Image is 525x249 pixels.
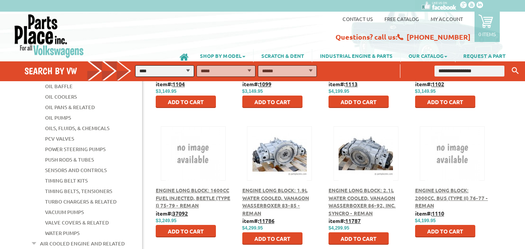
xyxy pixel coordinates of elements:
a: Oils, Fluids, & Chemicals [45,123,110,133]
a: Oil Pumps [45,113,71,123]
a: Engine Long Block: 1.9L Water Cooled, Vanagon Wasserboxer 83-85 - Reman [242,187,309,216]
a: 0 items [475,12,500,42]
u: 1104 [172,80,185,87]
u: 11787 [345,217,361,224]
span: Add to Cart [168,98,204,105]
u: 1102 [432,80,444,87]
a: Power Steering Pumps [45,144,106,154]
b: item#: [156,210,188,217]
button: Add to Cart [415,225,475,237]
a: Engine Long Block: 2.1L Water Cooled, Vanagon Wasserboxer 86-92, Inc. Syncro - Reman [329,187,396,216]
u: 11786 [259,217,275,224]
p: 0 items [478,31,496,37]
span: Add to Cart [427,98,463,105]
a: REQUEST A PART [455,49,513,62]
b: item#: [415,80,444,87]
a: Valve Covers & Related [45,218,109,228]
u: 1110 [432,210,444,217]
a: Air Cooled Engine and Related [40,239,125,249]
span: $4,299.95 [329,225,349,231]
a: Timing Belts, Tensioners [45,186,112,196]
u: 1113 [345,80,358,87]
a: Oil Pans & Related [45,102,95,112]
button: Add to Cart [242,96,302,108]
span: $4,299.95 [242,225,263,231]
span: Add to Cart [254,98,290,105]
button: Add to Cart [329,232,389,245]
u: 1099 [259,80,271,87]
u: 37092 [172,210,188,217]
a: Timing Belt Kits [45,176,88,186]
button: Add to Cart [242,232,302,245]
span: Add to Cart [427,228,463,235]
button: Add to Cart [156,96,216,108]
a: Oil Baffle [45,81,73,91]
h4: Search by VW [24,65,137,77]
button: Keyword Search [509,64,521,77]
button: Add to Cart [329,96,389,108]
a: Sensors and Controls [45,165,107,175]
a: Vacuum Pumps [45,207,84,217]
span: Add to Cart [254,235,290,242]
span: $3,149.95 [242,89,263,94]
button: Add to Cart [156,225,216,237]
img: Parts Place Inc! [14,14,85,58]
b: item#: [329,80,358,87]
b: item#: [242,80,271,87]
a: My Account [431,16,463,22]
span: $3,149.95 [415,89,436,94]
span: $3,149.95 [156,89,176,94]
a: Push Rods & Tubes [45,155,94,165]
a: Water Pumps [45,228,80,238]
a: Engine Long Block: 2000cc, Bus (Type II) 76-77 - Reman [415,187,488,209]
span: Add to Cart [341,98,377,105]
b: item#: [329,217,361,224]
b: item#: [156,80,185,87]
a: OUR CATALOG [401,49,455,62]
span: $3,249.95 [156,218,176,223]
span: Add to Cart [168,228,204,235]
span: $4,199.95 [415,218,436,223]
a: Turbo Chargers & Related [45,197,116,207]
span: Add to Cart [341,235,377,242]
a: SCRATCH & DENT [254,49,312,62]
button: Add to Cart [415,96,475,108]
a: Oil Coolers [45,92,77,102]
a: Engine Long Block: 1600cc Fuel Injected, Beetle (Type I) 75-79 - Reman [156,187,230,209]
span: $4,199.95 [329,89,349,94]
a: SHOP BY MODEL [192,49,253,62]
a: Contact us [342,16,373,22]
b: item#: [415,210,444,217]
a: PCV Valves [45,134,74,144]
a: INDUSTRIAL ENGINE & PARTS [312,49,400,62]
b: item#: [242,217,275,224]
a: Free Catalog [384,16,419,22]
